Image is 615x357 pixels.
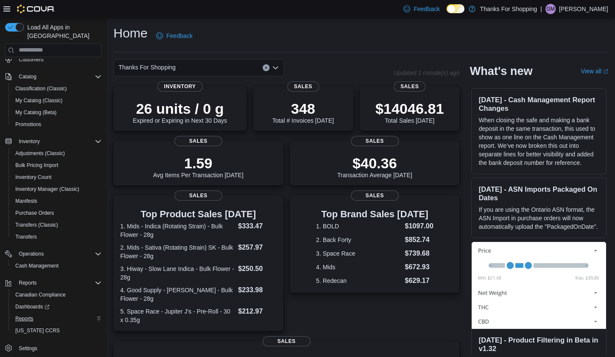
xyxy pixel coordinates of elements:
[375,100,444,124] div: Total Sales [DATE]
[12,160,102,170] span: Bulk Pricing Import
[12,172,102,182] span: Inventory Count
[263,64,270,71] button: Clear input
[9,159,105,171] button: Bulk Pricing Import
[17,5,55,13] img: Cova
[19,250,44,257] span: Operations
[9,313,105,325] button: Reports
[316,236,401,244] dt: 2. Back Forty
[12,119,102,130] span: Promotions
[15,327,60,334] span: [US_STATE] CCRS
[447,13,447,14] span: Dark Mode
[119,62,176,72] span: Thanks For Shopping
[238,242,276,253] dd: $257.97
[12,290,69,300] a: Canadian Compliance
[9,325,105,337] button: [US_STATE] CCRS
[15,136,102,147] span: Inventory
[9,83,105,95] button: Classification (Classic)
[15,54,102,65] span: Customers
[9,107,105,118] button: My Catalog (Beta)
[559,4,608,14] p: [PERSON_NAME]
[15,233,37,240] span: Transfers
[400,0,443,17] a: Feedback
[120,243,235,260] dt: 2. Mids - Sativa (Rotating Strain) SK - Bulk Flower - 28g
[9,118,105,130] button: Promotions
[157,81,203,92] span: Inventory
[15,210,54,216] span: Purchase Orders
[15,315,33,322] span: Reports
[545,4,556,14] div: Gaelan Malloy
[12,196,102,206] span: Manifests
[272,64,279,71] button: Open list of options
[603,69,608,74] svg: External link
[2,277,105,289] button: Reports
[479,95,599,112] h3: [DATE] - Cash Management Report Changes
[479,205,599,231] p: If you are using the Ontario ASN format, the ASN Import in purchase orders will now automatically...
[15,186,79,193] span: Inventory Manager (Classic)
[9,183,105,195] button: Inventory Manager (Classic)
[12,302,53,312] a: Dashboards
[447,4,464,13] input: Dark Mode
[405,221,433,231] dd: $1097.00
[2,248,105,260] button: Operations
[15,278,102,288] span: Reports
[12,261,62,271] a: Cash Management
[12,172,55,182] a: Inventory Count
[120,265,235,282] dt: 3. Hiway - Slow Lane Indica - Bulk Flower - 28g
[2,135,105,147] button: Inventory
[316,249,401,258] dt: 3. Space Race
[238,264,276,274] dd: $250.50
[405,276,433,286] dd: $629.17
[12,220,61,230] a: Transfers (Classic)
[9,95,105,107] button: My Catalog (Classic)
[9,231,105,243] button: Transfers
[394,81,426,92] span: Sales
[12,148,68,158] a: Adjustments (Classic)
[174,136,222,146] span: Sales
[174,190,222,201] span: Sales
[153,27,196,44] a: Feedback
[12,95,66,106] a: My Catalog (Classic)
[12,95,102,106] span: My Catalog (Classic)
[12,314,37,324] a: Reports
[405,262,433,272] dd: $672.93
[15,249,102,259] span: Operations
[12,232,40,242] a: Transfers
[414,5,440,13] span: Feedback
[546,4,554,14] span: GM
[133,100,227,124] div: Expired or Expiring in Next 30 Days
[405,235,433,245] dd: $852.74
[479,116,599,167] p: When closing the safe and making a bank deposit in the same transaction, this used to show as one...
[15,343,102,353] span: Settings
[9,147,105,159] button: Adjustments (Classic)
[540,4,542,14] p: |
[19,138,40,145] span: Inventory
[12,325,102,336] span: Washington CCRS
[120,209,276,219] h3: Top Product Sales [DATE]
[153,155,244,178] div: Avg Items Per Transaction [DATE]
[9,289,105,301] button: Canadian Compliance
[316,209,433,219] h3: Top Brand Sales [DATE]
[316,276,401,285] dt: 5. Redecan
[479,336,599,353] h3: [DATE] - Product Filtering in Beta in v1.32
[2,53,105,66] button: Customers
[238,221,276,231] dd: $333.47
[9,195,105,207] button: Manifests
[12,208,102,218] span: Purchase Orders
[238,285,276,295] dd: $233.98
[581,68,608,75] a: View allExternal link
[316,222,401,230] dt: 1. BOLD
[12,119,45,130] a: Promotions
[12,290,102,300] span: Canadian Compliance
[19,279,37,286] span: Reports
[12,107,102,118] span: My Catalog (Beta)
[120,222,235,239] dt: 1. Mids - Indica (Rotating Strain) - Bulk Flower - 28g
[12,184,83,194] a: Inventory Manager (Classic)
[479,185,599,202] h3: [DATE] - ASN Imports Packaged On Dates
[238,306,276,317] dd: $212.97
[15,174,52,181] span: Inventory Count
[120,286,235,303] dt: 4. Good Supply - [PERSON_NAME] - Bulk Flower - 28g
[12,83,102,94] span: Classification (Classic)
[15,262,58,269] span: Cash Management
[2,342,105,354] button: Settings
[15,222,58,228] span: Transfers (Classic)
